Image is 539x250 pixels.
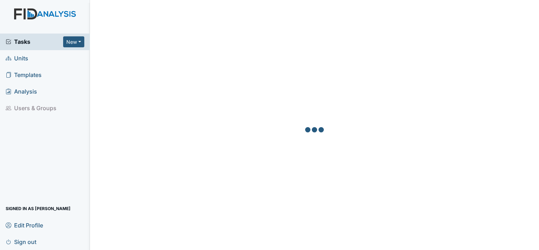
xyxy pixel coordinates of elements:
[6,203,71,214] span: Signed in as [PERSON_NAME]
[6,220,43,231] span: Edit Profile
[63,36,84,47] button: New
[6,70,42,81] span: Templates
[6,53,28,64] span: Units
[6,86,37,97] span: Analysis
[6,37,63,46] a: Tasks
[6,236,36,247] span: Sign out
